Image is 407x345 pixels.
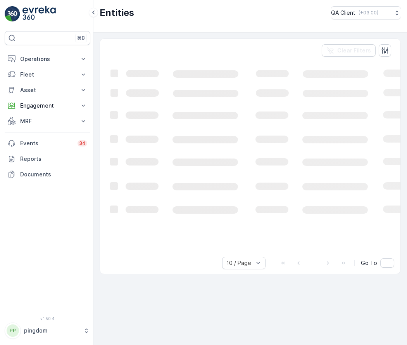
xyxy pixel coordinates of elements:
button: Fleet [5,67,90,82]
a: Events34 [5,136,90,151]
img: logo_light-DOdMpM7g.png [22,6,56,22]
p: Clear Filters [337,47,371,54]
img: logo [5,6,20,22]
p: QA Client [331,9,355,17]
button: MRF [5,113,90,129]
p: ⌘B [77,35,85,41]
p: MRF [20,117,75,125]
p: Asset [20,86,75,94]
button: QA Client(+03:00) [331,6,401,19]
p: Entities [100,7,134,19]
p: Engagement [20,102,75,110]
p: Events [20,139,73,147]
p: 34 [79,140,86,146]
p: pingdom [24,327,79,335]
button: Engagement [5,98,90,113]
p: Reports [20,155,87,163]
button: Clear Filters [322,44,376,57]
div: PP [7,324,19,337]
p: Fleet [20,71,75,78]
button: Asset [5,82,90,98]
button: Operations [5,51,90,67]
p: ( +03:00 ) [359,10,378,16]
a: Documents [5,167,90,182]
p: Operations [20,55,75,63]
p: Documents [20,171,87,178]
button: PPpingdom [5,322,90,339]
a: Reports [5,151,90,167]
span: Go To [361,259,377,267]
span: v 1.50.4 [5,316,90,321]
